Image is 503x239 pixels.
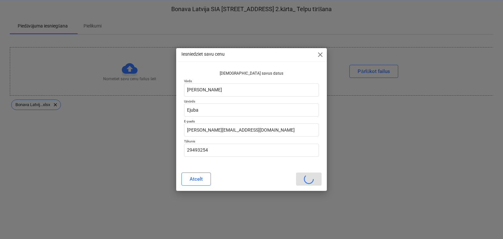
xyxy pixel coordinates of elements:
[184,79,319,83] p: Vārds
[184,99,319,103] p: Uzvārds
[184,119,319,123] p: E-pasts
[316,51,324,59] span: close
[184,71,319,76] p: [DEMOGRAPHIC_DATA] savus datus
[190,175,203,183] div: Atcelt
[181,51,225,58] p: Iesniedziet savu cenu
[184,139,319,143] p: Tālrunis
[181,173,211,186] button: Atcelt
